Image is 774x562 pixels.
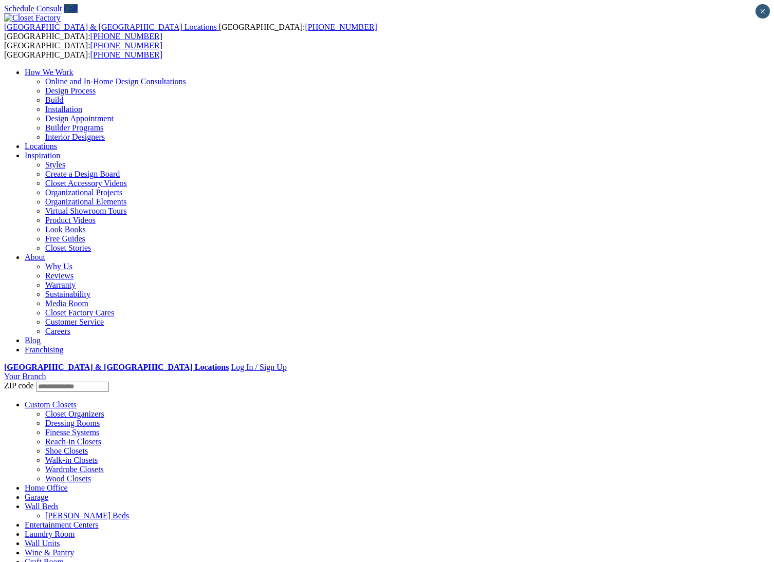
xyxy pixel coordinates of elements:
[4,363,229,371] a: [GEOGRAPHIC_DATA] & [GEOGRAPHIC_DATA] Locations
[45,317,104,326] a: Customer Service
[45,96,64,104] a: Build
[45,271,73,280] a: Reviews
[25,400,77,409] a: Custom Closets
[45,225,86,234] a: Look Books
[4,13,61,23] img: Closet Factory
[25,483,68,492] a: Home Office
[4,41,162,59] span: [GEOGRAPHIC_DATA]: [GEOGRAPHIC_DATA]:
[231,363,286,371] a: Log In / Sign Up
[25,336,41,345] a: Blog
[45,105,82,114] a: Installation
[25,539,60,548] a: Wall Units
[45,86,96,95] a: Design Process
[45,299,88,308] a: Media Room
[755,4,770,18] button: Close
[45,243,91,252] a: Closet Stories
[45,428,99,437] a: Finesse Systems
[45,77,186,86] a: Online and In-Home Design Consultations
[25,142,57,151] a: Locations
[45,437,101,446] a: Reach-in Closets
[4,23,217,31] span: [GEOGRAPHIC_DATA] & [GEOGRAPHIC_DATA] Locations
[4,4,62,13] a: Schedule Consult
[45,123,103,132] a: Builder Programs
[25,548,74,557] a: Wine & Pantry
[90,50,162,59] a: [PHONE_NUMBER]
[45,207,127,215] a: Virtual Showroom Tours
[45,474,91,483] a: Wood Closets
[45,170,120,178] a: Create a Design Board
[45,133,105,141] a: Interior Designers
[45,197,126,206] a: Organizational Elements
[45,419,100,427] a: Dressing Rooms
[4,23,219,31] a: [GEOGRAPHIC_DATA] & [GEOGRAPHIC_DATA] Locations
[45,290,90,298] a: Sustainability
[25,502,59,511] a: Wall Beds
[45,179,127,188] a: Closet Accessory Videos
[45,308,114,317] a: Closet Factory Cares
[25,493,48,501] a: Garage
[25,345,64,354] a: Franchising
[36,382,109,392] input: Enter your Zip code
[45,114,114,123] a: Design Appointment
[45,234,85,243] a: Free Guides
[45,188,122,197] a: Organizational Projects
[64,4,78,13] a: Call
[90,32,162,41] a: [PHONE_NUMBER]
[4,372,46,381] a: Your Branch
[305,23,377,31] a: [PHONE_NUMBER]
[4,381,34,390] span: ZIP code
[45,160,65,169] a: Styles
[90,41,162,50] a: [PHONE_NUMBER]
[4,23,377,41] span: [GEOGRAPHIC_DATA]: [GEOGRAPHIC_DATA]:
[45,409,104,418] a: Closet Organizers
[25,520,99,529] a: Entertainment Centers
[45,262,72,271] a: Why Us
[45,327,70,335] a: Careers
[25,151,60,160] a: Inspiration
[25,253,45,261] a: About
[45,446,88,455] a: Shoe Closets
[45,216,96,224] a: Product Videos
[25,68,73,77] a: How We Work
[45,465,104,474] a: Wardrobe Closets
[25,530,75,538] a: Laundry Room
[45,456,98,464] a: Walk-in Closets
[45,511,129,520] a: [PERSON_NAME] Beds
[45,280,76,289] a: Warranty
